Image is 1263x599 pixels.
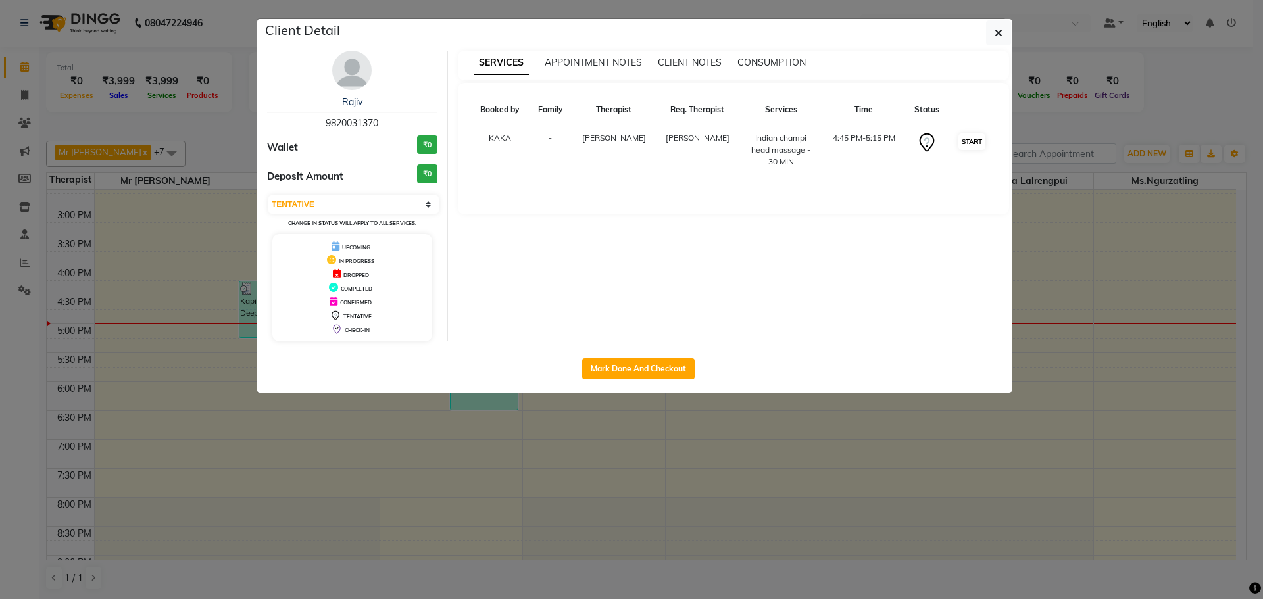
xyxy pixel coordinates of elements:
h5: Client Detail [265,20,340,40]
span: APPOINTMENT NOTES [545,57,642,68]
span: CLIENT NOTES [658,57,722,68]
th: Booked by [471,96,529,124]
h3: ₹0 [417,164,437,183]
span: SERVICES [474,51,529,75]
span: CONFIRMED [340,299,372,306]
span: TENTATIVE [343,313,372,320]
img: avatar [332,51,372,90]
span: Deposit Amount [267,169,343,184]
span: 9820031370 [326,117,378,129]
th: Therapist [572,96,655,124]
th: Status [905,96,948,124]
td: 4:45 PM-5:15 PM [823,124,905,176]
button: Mark Done And Checkout [582,358,695,379]
span: CHECK-IN [345,327,370,333]
th: Req. Therapist [656,96,739,124]
h3: ₹0 [417,135,437,155]
span: [PERSON_NAME] [582,133,646,143]
th: Time [823,96,905,124]
th: Services [739,96,822,124]
span: IN PROGRESS [339,258,374,264]
div: Indian champi head massage - 30 MIN [747,132,814,168]
span: DROPPED [343,272,369,278]
td: - [529,124,572,176]
th: Family [529,96,572,124]
button: START [958,133,985,150]
a: Rajiv [342,96,362,108]
td: KAKA [471,124,529,176]
span: UPCOMING [342,244,370,251]
span: Wallet [267,140,298,155]
span: CONSUMPTION [737,57,806,68]
span: COMPLETED [341,285,372,292]
small: Change in status will apply to all services. [288,220,416,226]
span: [PERSON_NAME] [666,133,730,143]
